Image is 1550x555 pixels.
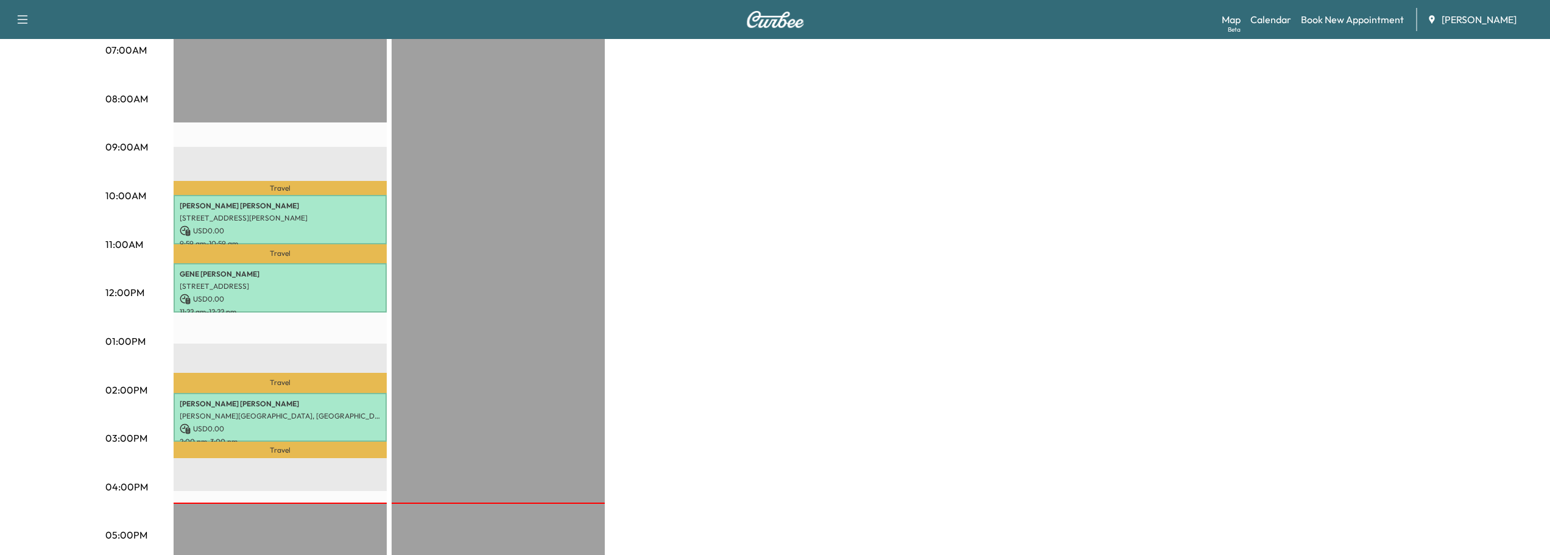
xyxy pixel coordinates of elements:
p: [STREET_ADDRESS] [180,281,381,291]
p: Travel [174,181,387,195]
p: 11:00AM [105,237,143,252]
p: USD 0.00 [180,294,381,305]
p: Travel [174,442,387,458]
p: [PERSON_NAME] [PERSON_NAME] [180,201,381,211]
p: [STREET_ADDRESS][PERSON_NAME] [180,213,381,223]
img: Curbee Logo [746,11,805,28]
p: USD 0.00 [180,423,381,434]
p: 9:59 am - 10:59 am [180,239,381,249]
p: 04:00PM [105,479,148,494]
p: 2:00 pm - 3:00 pm [180,437,381,447]
p: 10:00AM [105,188,146,203]
p: Travel [174,244,387,263]
p: 03:00PM [105,431,147,445]
p: 11:22 am - 12:22 pm [180,307,381,317]
p: GENE [PERSON_NAME] [180,269,381,279]
p: 09:00AM [105,140,148,154]
p: Travel [174,373,387,392]
a: Book New Appointment [1301,12,1404,27]
p: 07:00AM [105,43,147,57]
p: USD 0.00 [180,225,381,236]
p: 05:00PM [105,528,147,542]
p: [PERSON_NAME] [PERSON_NAME] [180,399,381,409]
p: 02:00PM [105,383,147,397]
span: [PERSON_NAME] [1442,12,1517,27]
p: 08:00AM [105,91,148,106]
p: 12:00PM [105,285,144,300]
p: 01:00PM [105,334,146,348]
p: [PERSON_NAME][GEOGRAPHIC_DATA], [GEOGRAPHIC_DATA] [180,411,381,421]
a: Calendar [1250,12,1291,27]
div: Beta [1228,25,1241,34]
a: MapBeta [1222,12,1241,27]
